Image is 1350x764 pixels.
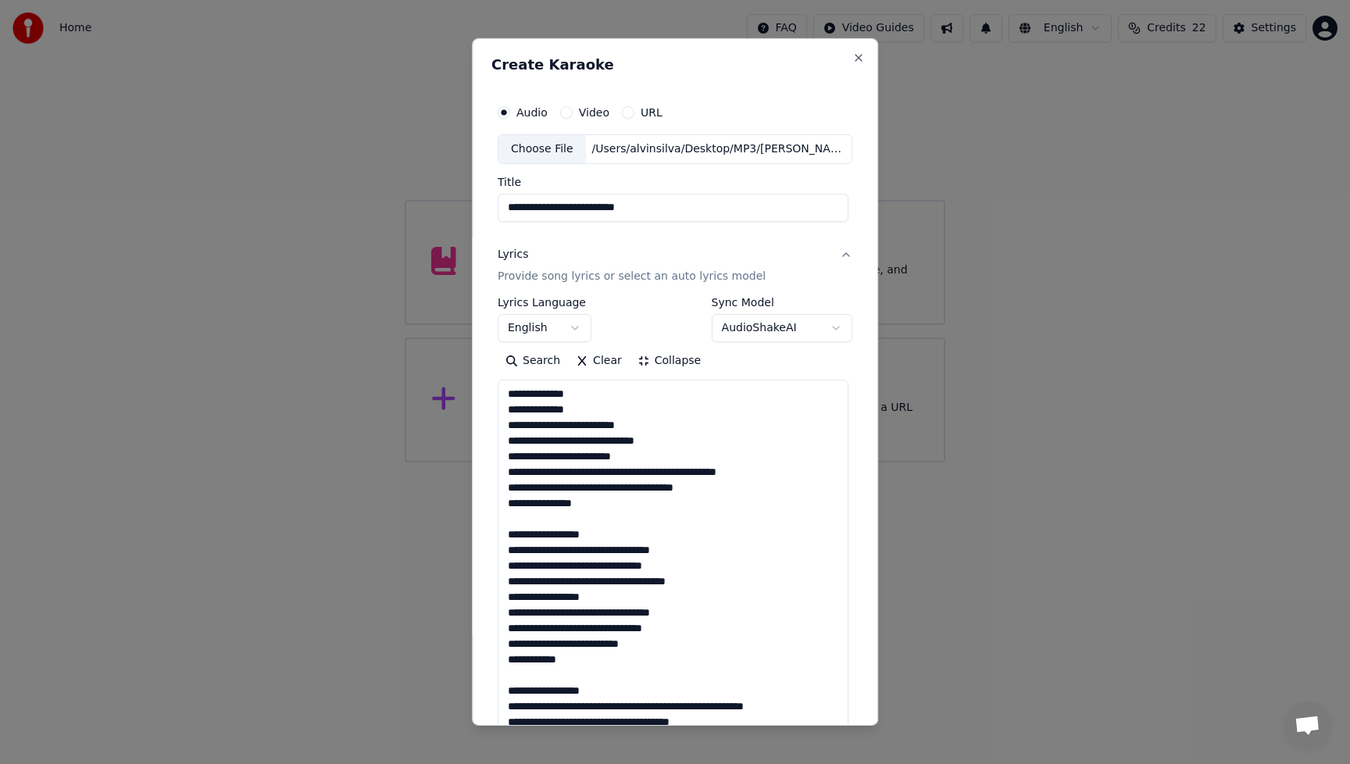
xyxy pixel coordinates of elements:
[568,348,630,373] button: Clear
[498,269,766,284] p: Provide song lyrics or select an auto lyrics model
[712,297,852,308] label: Sync Model
[586,141,852,157] div: /Users/alvinsilva/Desktop/MP3/[PERSON_NAME], [PERSON_NAME] - I Wanna Dance With Somebody (Who Lov...
[630,348,709,373] button: Collapse
[498,234,852,297] button: LyricsProvide song lyrics or select an auto lyrics model
[516,107,548,118] label: Audio
[498,135,586,163] div: Choose File
[579,107,609,118] label: Video
[498,177,852,187] label: Title
[641,107,662,118] label: URL
[491,58,859,72] h2: Create Karaoke
[498,297,591,308] label: Lyrics Language
[498,247,528,262] div: Lyrics
[498,348,568,373] button: Search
